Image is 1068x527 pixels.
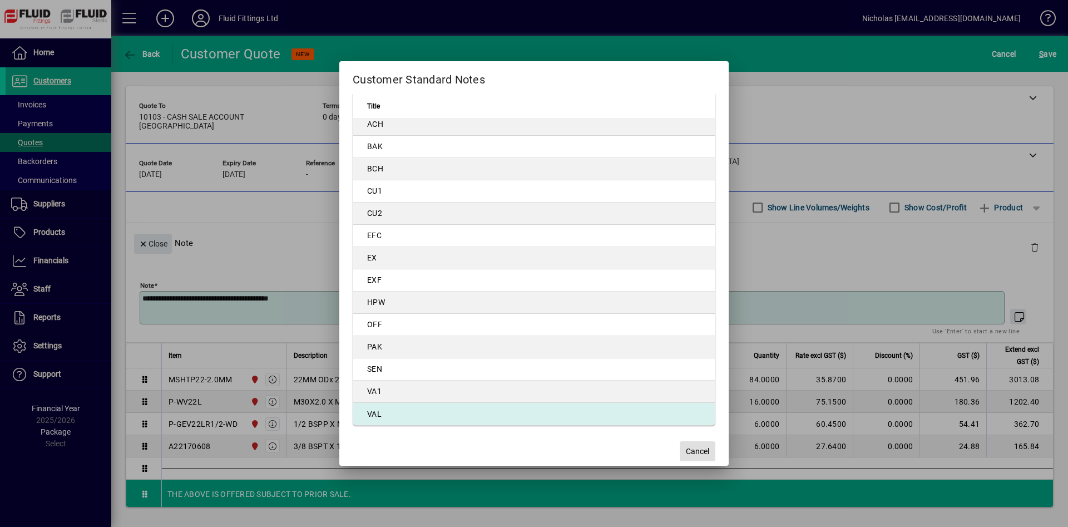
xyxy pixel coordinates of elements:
[353,358,715,381] td: SEN
[353,336,715,358] td: PAK
[353,381,715,403] td: VA1
[353,136,715,158] td: BAK
[353,114,715,136] td: ACH
[339,61,729,93] h2: Customer Standard Notes
[367,100,380,112] span: Title
[686,446,709,457] span: Cancel
[353,247,715,269] td: EX
[353,269,715,292] td: EXF
[353,225,715,247] td: EFC
[353,203,715,225] td: CU2
[353,314,715,336] td: OFF
[353,158,715,180] td: BCH
[353,180,715,203] td: CU1
[353,403,715,425] td: VAL
[353,292,715,314] td: HPW
[680,441,715,461] button: Cancel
